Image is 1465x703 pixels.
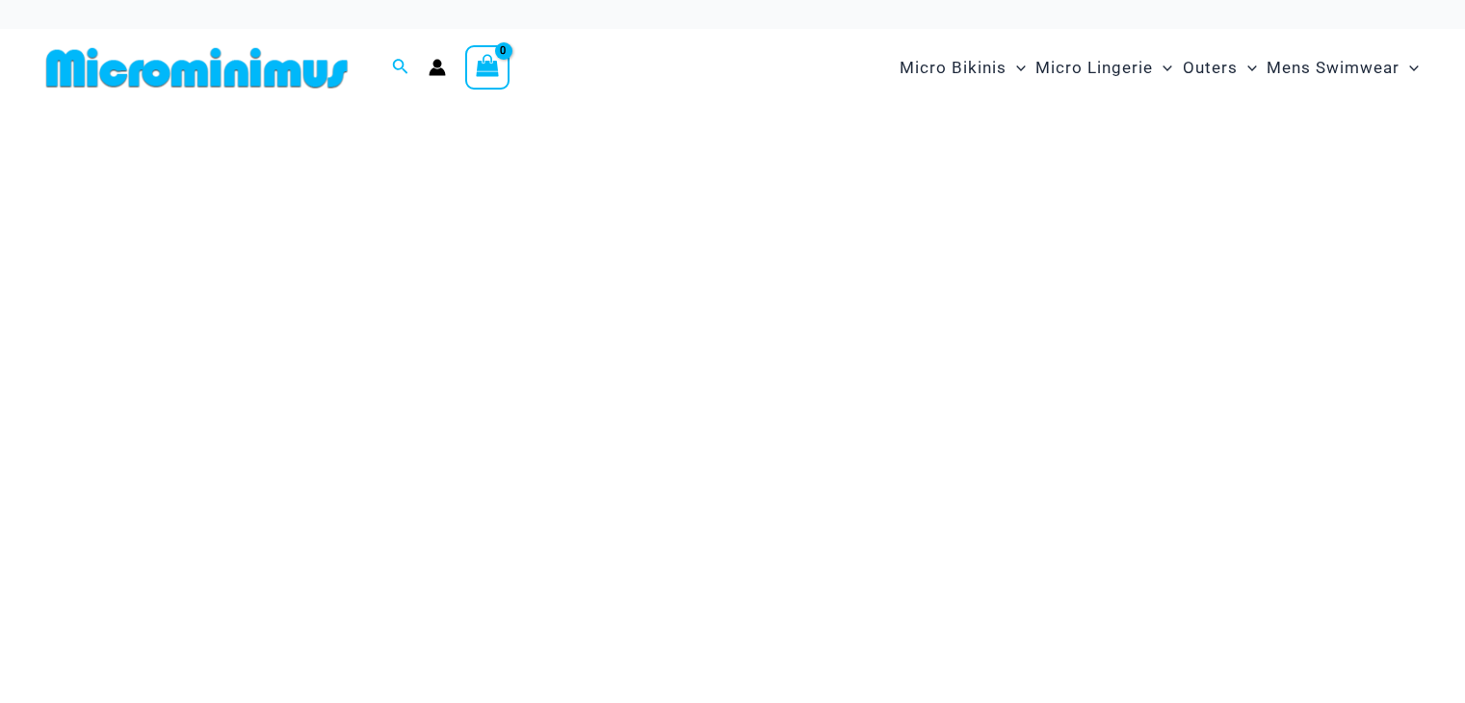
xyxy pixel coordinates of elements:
[1153,43,1172,92] span: Menu Toggle
[1031,39,1177,97] a: Micro LingerieMenu ToggleMenu Toggle
[39,46,355,90] img: MM SHOP LOGO FLAT
[1007,43,1026,92] span: Menu Toggle
[900,43,1007,92] span: Micro Bikinis
[895,39,1031,97] a: Micro BikinisMenu ToggleMenu Toggle
[1267,43,1400,92] span: Mens Swimwear
[1400,43,1419,92] span: Menu Toggle
[1183,43,1238,92] span: Outers
[465,45,510,90] a: View Shopping Cart, empty
[1178,39,1262,97] a: OutersMenu ToggleMenu Toggle
[1035,43,1153,92] span: Micro Lingerie
[392,56,409,80] a: Search icon link
[429,59,446,76] a: Account icon link
[1238,43,1257,92] span: Menu Toggle
[892,36,1426,100] nav: Site Navigation
[1262,39,1424,97] a: Mens SwimwearMenu ToggleMenu Toggle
